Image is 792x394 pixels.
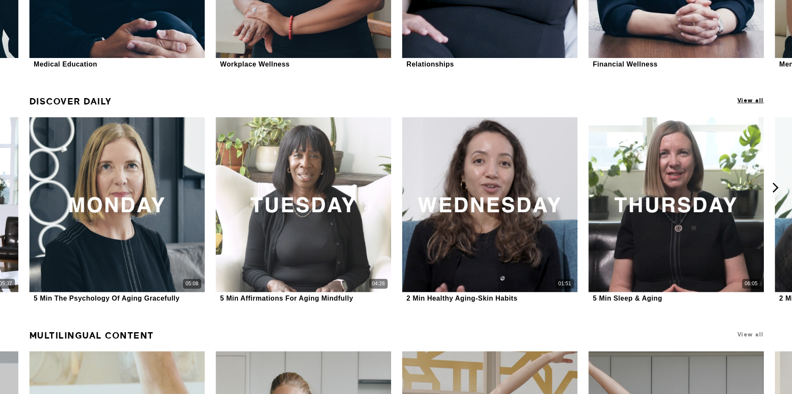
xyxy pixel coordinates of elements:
div: 2 Min Healthy Aging-Skin Habits [406,294,517,302]
a: 5 Min The Psychology Of Aging Gracefully05:085 Min The Psychology Of Aging Gracefully [29,117,205,304]
div: 05:08 [186,280,198,287]
div: 5 Min Affirmations For Aging Mindfully [220,294,353,302]
div: 5 Min Sleep & Aging [593,294,662,302]
a: Multilingual Content [29,327,154,345]
a: View all [737,97,764,104]
div: Relationships [406,60,454,68]
a: 2 Min Healthy Aging-Skin Habits01:512 Min Healthy Aging-Skin Habits [402,117,577,304]
div: Medical Education [34,60,97,68]
a: View all [737,331,764,338]
div: 5 Min The Psychology Of Aging Gracefully [34,294,180,302]
a: 5 Min Affirmations For Aging Mindfully04:285 Min Affirmations For Aging Mindfully [216,117,391,304]
a: Discover Daily [29,93,112,110]
div: Workplace Wellness [220,60,290,68]
div: 04:28 [372,280,385,287]
a: 5 Min Sleep & Aging06:055 Min Sleep & Aging [589,117,764,304]
div: Financial Wellness [593,60,658,68]
div: 01:51 [558,280,571,287]
div: 06:05 [745,280,757,287]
